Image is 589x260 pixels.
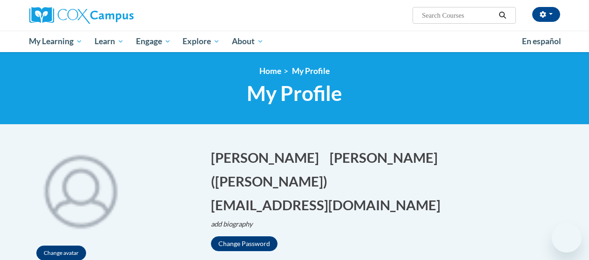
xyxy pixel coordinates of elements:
[211,172,333,191] button: Edit screen name
[176,31,226,52] a: Explore
[232,36,264,47] span: About
[532,7,560,22] button: Account Settings
[259,66,281,76] a: Home
[29,139,132,241] div: Click to change the profile picture
[330,148,444,167] button: Edit last name
[292,66,330,76] span: My Profile
[29,139,132,241] img: profile avatar
[130,31,177,52] a: Engage
[211,219,260,229] button: Edit biography
[211,195,447,214] button: Edit email address
[23,31,89,52] a: My Learning
[95,36,124,47] span: Learn
[247,81,342,106] span: My Profile
[183,36,220,47] span: Explore
[88,31,130,52] a: Learn
[522,36,561,46] span: En español
[211,148,325,167] button: Edit first name
[421,10,495,21] input: Search Courses
[29,7,134,24] img: Cox Campus
[136,36,171,47] span: Engage
[495,10,509,21] button: Search
[226,31,270,52] a: About
[516,32,567,51] a: En español
[22,31,567,52] div: Main menu
[552,223,582,253] iframe: Button to launch messaging window
[211,220,253,228] i: add biography
[211,236,278,251] button: Change Password
[29,36,82,47] span: My Learning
